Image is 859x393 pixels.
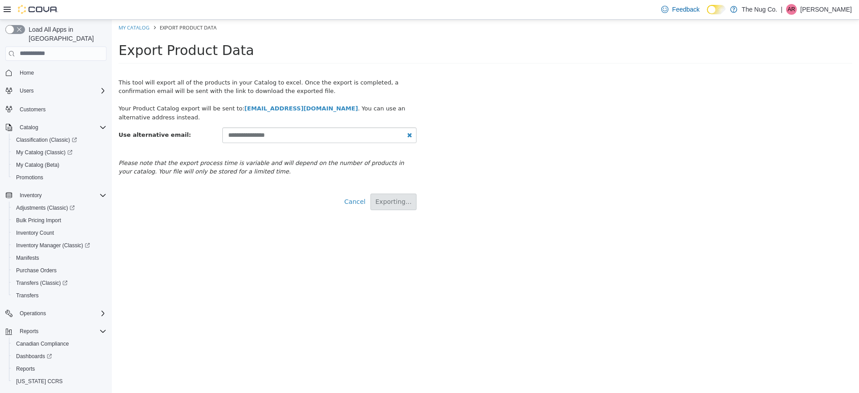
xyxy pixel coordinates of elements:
[16,242,90,249] span: Inventory Manager (Classic)
[9,252,110,264] button: Manifests
[788,4,795,15] span: AR
[9,264,110,277] button: Purchase Orders
[16,122,106,133] span: Catalog
[16,149,72,156] span: My Catalog (Classic)
[13,253,106,263] span: Manifests
[13,240,106,251] span: Inventory Manager (Classic)
[13,278,71,288] a: Transfers (Classic)
[20,192,42,199] span: Inventory
[13,160,106,170] span: My Catalog (Beta)
[16,279,68,287] span: Transfers (Classic)
[13,172,106,183] span: Promotions
[13,135,81,145] a: Classification (Classic)
[13,160,63,170] a: My Catalog (Beta)
[16,326,106,337] span: Reports
[16,204,75,211] span: Adjustments (Classic)
[16,353,52,360] span: Dashboards
[13,376,106,387] span: Washington CCRS
[16,378,63,385] span: [US_STATE] CCRS
[13,135,106,145] span: Classification (Classic)
[228,174,259,190] a: Cancel
[9,289,110,302] button: Transfers
[9,159,110,171] button: My Catalog (Beta)
[16,136,77,144] span: Classification (Classic)
[13,215,65,226] a: Bulk Pricing Import
[672,5,699,14] span: Feedback
[16,190,45,201] button: Inventory
[9,134,110,146] a: Classification (Classic)
[13,338,106,349] span: Canadian Compliance
[7,140,292,156] em: Please note that the export process time is variable and will depend on the number of products in...
[13,253,43,263] a: Manifests
[16,308,106,319] span: Operations
[16,190,106,201] span: Inventory
[16,67,106,78] span: Home
[13,376,66,387] a: [US_STATE] CCRS
[16,308,50,319] button: Operations
[2,189,110,202] button: Inventory
[13,278,106,288] span: Transfers (Classic)
[132,85,246,92] strong: [EMAIL_ADDRESS][DOMAIN_NAME]
[13,351,55,362] a: Dashboards
[48,4,105,11] span: Export Product Data
[9,171,110,184] button: Promotions
[259,174,305,190] button: Exporting...
[2,85,110,97] button: Users
[13,265,60,276] a: Purchase Orders
[20,310,46,317] span: Operations
[16,161,60,169] span: My Catalog (Beta)
[13,203,78,213] a: Adjustments (Classic)
[9,350,110,363] a: Dashboards
[781,4,782,15] p: |
[9,363,110,375] button: Reports
[13,240,94,251] a: Inventory Manager (Classic)
[16,85,37,96] button: Users
[13,203,106,213] span: Adjustments (Classic)
[13,147,76,158] a: My Catalog (Classic)
[293,108,305,123] button: Clear Email
[13,215,106,226] span: Bulk Pricing Import
[16,217,61,224] span: Bulk Pricing Import
[2,102,110,115] button: Customers
[18,5,58,14] img: Cova
[7,50,305,76] div: This tool will export all of the products in your Catalog to excel. Once the export is completed,...
[13,265,106,276] span: Purchase Orders
[16,365,35,372] span: Reports
[16,68,38,78] a: Home
[2,121,110,134] button: Catalog
[2,325,110,338] button: Reports
[9,227,110,239] button: Inventory Count
[20,87,34,94] span: Users
[13,228,106,238] span: Inventory Count
[7,76,305,102] div: Your Product Catalog export will be sent to: . You can use an alternative address instead.
[16,85,106,96] span: Users
[800,4,852,15] p: [PERSON_NAME]
[25,25,106,43] span: Load All Apps in [GEOGRAPHIC_DATA]
[16,122,42,133] button: Catalog
[20,106,46,113] span: Customers
[13,338,72,349] a: Canadian Compliance
[9,214,110,227] button: Bulk Pricing Import
[9,277,110,289] a: Transfers (Classic)
[16,254,39,262] span: Manifests
[2,307,110,320] button: Operations
[13,290,42,301] a: Transfers
[2,66,110,79] button: Home
[20,328,38,335] span: Reports
[16,174,43,181] span: Promotions
[658,0,703,18] a: Feedback
[16,340,69,347] span: Canadian Compliance
[7,108,79,120] label: Use alternative email:
[9,375,110,388] button: [US_STATE] CCRS
[13,363,106,374] span: Reports
[9,202,110,214] a: Adjustments (Classic)
[9,338,110,350] button: Canadian Compliance
[13,351,106,362] span: Dashboards
[20,69,34,76] span: Home
[13,172,47,183] a: Promotions
[13,147,106,158] span: My Catalog (Classic)
[16,229,54,237] span: Inventory Count
[20,124,38,131] span: Catalog
[13,228,58,238] a: Inventory Count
